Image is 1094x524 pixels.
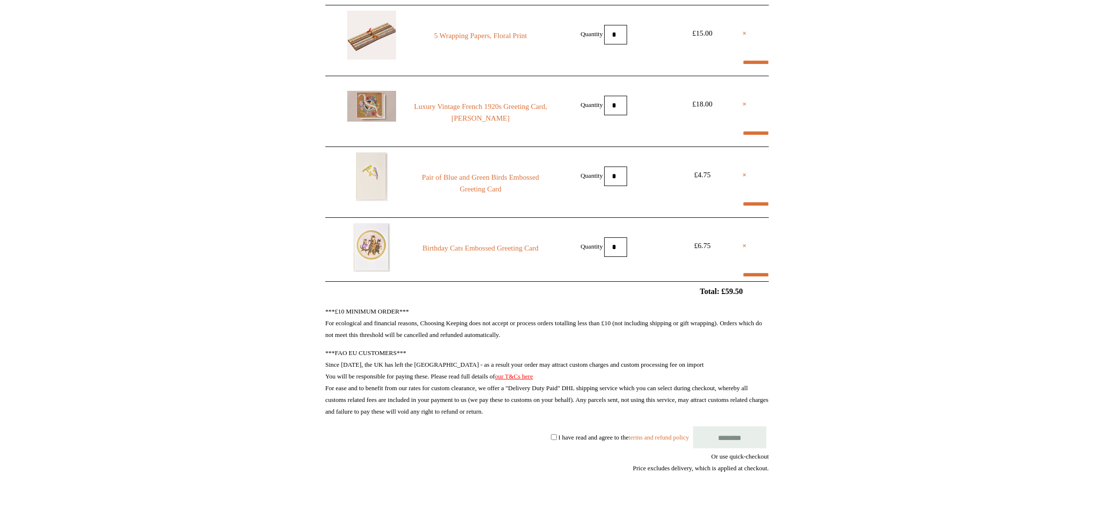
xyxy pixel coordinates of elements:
a: Luxury Vintage French 1920s Greeting Card, [PERSON_NAME] [414,101,547,124]
a: × [742,240,747,252]
label: I have read and agree to the [558,433,689,440]
p: ***FAO EU CUSTOMERS*** Since [DATE], the UK has left the [GEOGRAPHIC_DATA] - as a result your ord... [325,347,769,418]
div: Or use quick-checkout [325,451,769,474]
label: Quantity [581,242,603,250]
a: × [742,98,747,110]
img: 5 Wrapping Papers, Floral Print [347,11,396,60]
label: Quantity [581,171,603,179]
a: × [742,169,747,181]
div: £6.75 [680,240,724,252]
a: × [742,27,747,39]
div: Price excludes delivery, which is applied at checkout. [325,462,769,474]
a: our T&Cs here [495,373,533,380]
div: £15.00 [680,27,724,39]
a: 5 Wrapping Papers, Floral Print [414,30,547,42]
img: Pair of Blue and Green Birds Embossed Greeting Card [356,152,388,201]
div: £18.00 [680,98,724,110]
h2: Total: £59.50 [303,287,791,296]
label: Quantity [581,30,603,37]
label: Quantity [581,101,603,108]
a: Pair of Blue and Green Birds Embossed Greeting Card [414,171,547,195]
p: ***£10 MINIMUM ORDER*** For ecological and financial reasons, Choosing Keeping does not accept or... [325,306,769,341]
img: Luxury Vintage French 1920s Greeting Card, Verlaine Poem [347,91,396,122]
a: Birthday Cats Embossed Greeting Card [414,242,547,254]
div: £4.75 [680,169,724,181]
a: terms and refund policy [629,433,689,440]
img: Birthday Cats Embossed Greeting Card [354,223,390,272]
